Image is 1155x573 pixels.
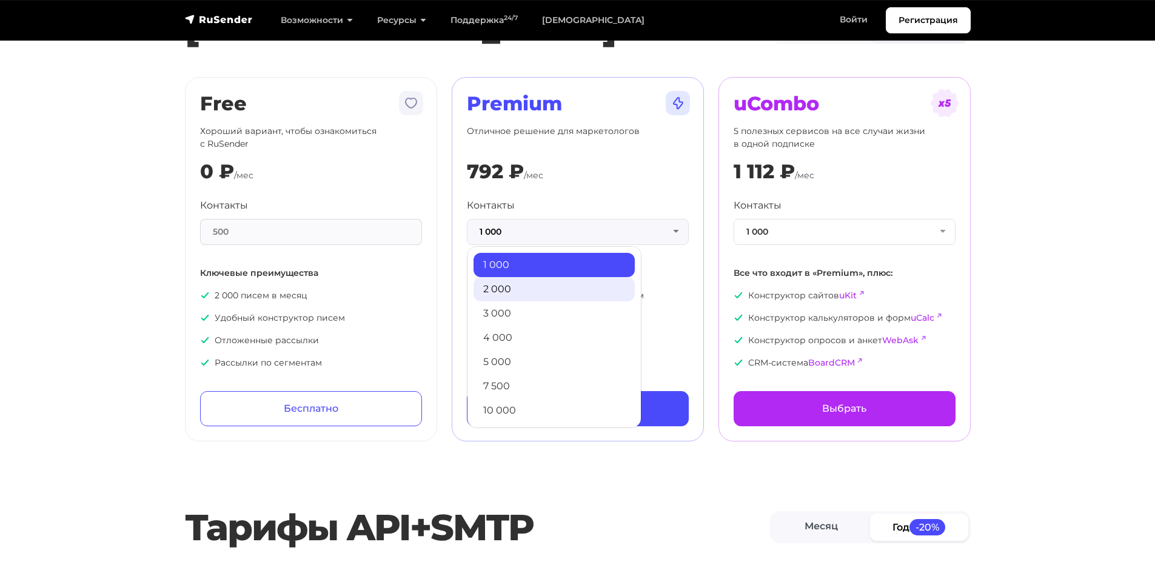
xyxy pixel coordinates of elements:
[734,313,743,323] img: icon-ok.svg
[911,312,934,323] a: uCalc
[474,277,635,301] a: 2 000
[524,170,543,181] span: /мес
[200,198,248,213] label: Контакты
[467,246,641,428] ul: 1 000
[200,391,422,426] a: Бесплатно
[734,160,795,183] div: 1 112 ₽
[200,313,210,323] img: icon-ok.svg
[200,358,210,367] img: icon-ok.svg
[474,301,635,326] a: 3 000
[200,334,422,347] p: Отложенные рассылки
[467,92,689,115] h2: Premium
[474,253,635,277] a: 1 000
[828,7,880,32] a: Войти
[234,170,253,181] span: /мес
[886,7,971,33] a: Регистрация
[734,219,956,245] button: 1 000
[185,13,253,25] img: RuSender
[467,198,515,213] label: Контакты
[734,357,956,369] p: CRM-система
[467,160,524,183] div: 792 ₽
[185,506,770,549] h2: Тарифы API+SMTP
[882,335,919,346] a: WebAsk
[438,8,530,33] a: Поддержка24/7
[467,219,689,245] button: 1 000
[734,125,956,150] p: 5 полезных сервисов на все случаи жизни в одной подписке
[909,519,946,535] span: -20%
[200,357,422,369] p: Рассылки по сегментам
[734,267,956,280] p: Все что входит в «Premium», плюс:
[200,160,234,183] div: 0 ₽
[467,125,689,150] p: Отличное решение для маркетологов
[734,335,743,345] img: icon-ok.svg
[930,89,959,118] img: tarif-ucombo.svg
[795,170,814,181] span: /мес
[734,92,956,115] h2: uCombo
[474,423,635,447] a: 13 000
[200,289,422,302] p: 2 000 писем в месяц
[200,267,422,280] p: Ключевые преимущества
[200,335,210,345] img: icon-ok.svg
[200,92,422,115] h2: Free
[474,350,635,374] a: 5 000
[504,14,518,22] sup: 24/7
[734,290,743,300] img: icon-ok.svg
[808,357,855,368] a: BoardCRM
[734,358,743,367] img: icon-ok.svg
[734,312,956,324] p: Конструктор калькуляторов и форм
[474,398,635,423] a: 10 000
[200,290,210,300] img: icon-ok.svg
[839,290,857,301] a: uKit
[663,89,692,118] img: tarif-premium.svg
[734,391,956,426] a: Выбрать
[200,125,422,150] p: Хороший вариант, чтобы ознакомиться с RuSender
[734,198,782,213] label: Контакты
[397,89,426,118] img: tarif-free.svg
[772,514,871,541] a: Месяц
[530,8,657,33] a: [DEMOGRAPHIC_DATA]
[365,8,438,33] a: Ресурсы
[474,326,635,350] a: 4 000
[474,374,635,398] a: 7 500
[870,514,968,541] a: Год
[734,289,956,302] p: Конструктор сайтов
[269,8,365,33] a: Возможности
[200,312,422,324] p: Удобный конструктор писем
[734,334,956,347] p: Конструктор опросов и анкет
